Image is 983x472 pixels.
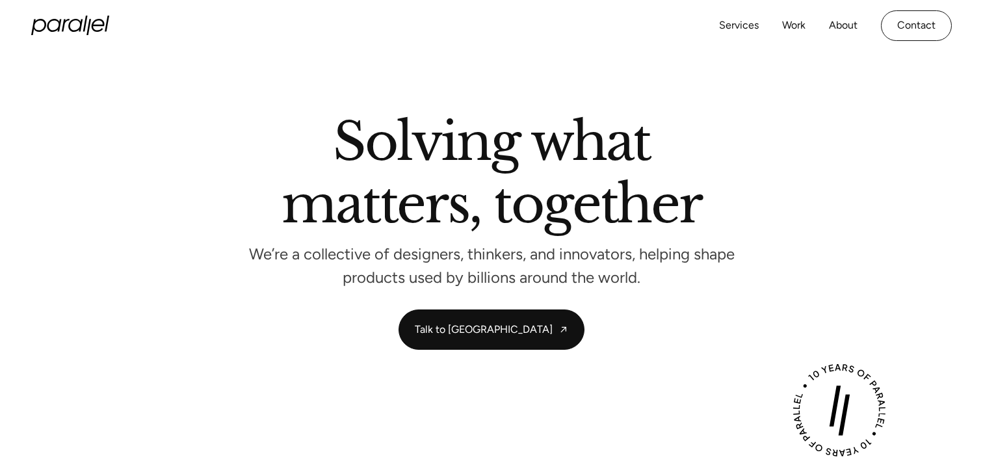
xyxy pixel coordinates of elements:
h2: Solving what matters, together [282,116,701,235]
a: home [31,16,109,35]
p: We’re a collective of designers, thinkers, and innovators, helping shape products used by billion... [248,249,735,283]
a: Work [782,16,806,35]
a: Contact [881,10,952,41]
a: About [829,16,858,35]
a: Services [719,16,759,35]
